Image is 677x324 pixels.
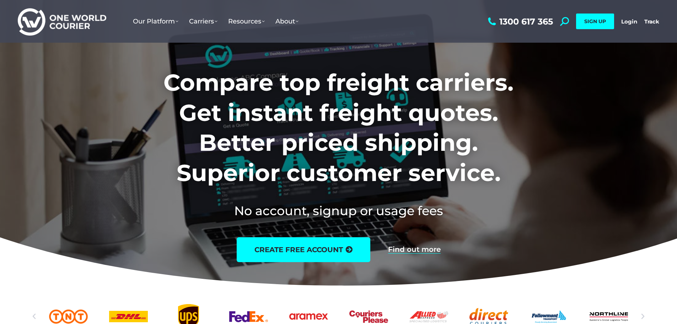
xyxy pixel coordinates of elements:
span: SIGN UP [584,18,606,25]
span: About [275,17,299,25]
h1: Compare top freight carriers. Get instant freight quotes. Better priced shipping. Superior custom... [117,68,560,188]
span: Carriers [189,17,217,25]
span: Our Platform [133,17,178,25]
h2: No account, signup or usage fees [117,202,560,219]
a: Find out more [388,246,441,254]
a: Carriers [184,10,223,32]
span: Resources [228,17,265,25]
a: Resources [223,10,270,32]
a: Track [644,18,659,25]
a: Login [621,18,637,25]
a: 1300 617 365 [486,17,553,26]
img: One World Courier [18,7,106,36]
a: Our Platform [128,10,184,32]
a: SIGN UP [576,14,614,29]
a: About [270,10,304,32]
a: create free account [237,237,370,262]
